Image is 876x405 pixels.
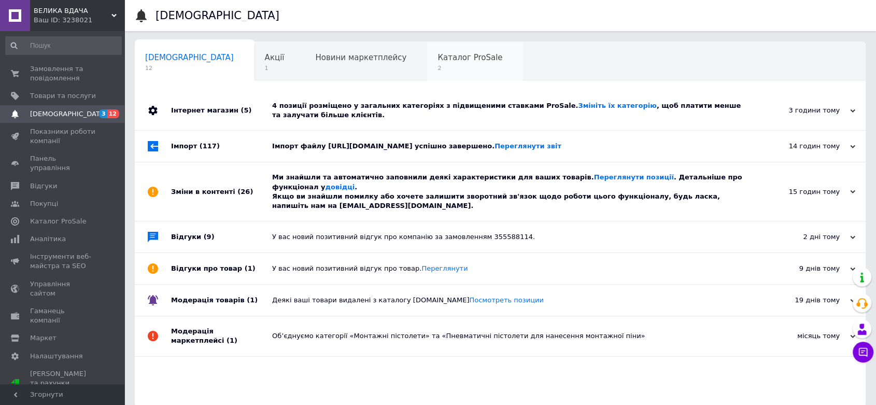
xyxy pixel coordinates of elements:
span: Відгуки [30,181,57,191]
span: (117) [200,142,220,150]
div: Деякі ваші товари видалені з каталогу [DOMAIN_NAME] [272,296,752,305]
div: 2 дні тому [752,232,855,242]
div: Відгуки [171,221,272,253]
div: У вас новий позитивний відгук про товар. [272,264,752,273]
span: [DEMOGRAPHIC_DATA] [30,109,107,119]
span: Товари та послуги [30,91,96,101]
span: 12 [145,64,234,72]
span: Замовлення та повідомлення [30,64,96,83]
span: 1 [265,64,285,72]
span: Новини маркетплейсу [315,53,406,62]
div: Імпорт [171,131,272,162]
span: (1) [247,296,258,304]
a: Переглянути звіт [494,142,561,150]
span: Гаманець компанії [30,306,96,325]
div: Відгуки про товар [171,253,272,284]
div: У вас новий позитивний відгук про компанію за замовленням 355588114. [272,232,752,242]
div: 4 позиції розміщено у загальних категоріях з підвищеними ставками ProSale. , щоб платити менше та... [272,101,752,120]
span: ВЕЛИКА ВДАЧА [34,6,111,16]
div: 9 днів тому [752,264,855,273]
span: (1) [245,264,256,272]
span: Покупці [30,199,58,208]
div: 3 години тому [752,106,855,115]
div: Інтернет магазин [171,91,272,130]
span: Інструменти веб-майстра та SEO [30,252,96,271]
a: Змініть їх категорію [578,102,656,109]
span: Управління сайтом [30,280,96,298]
div: 15 годин тому [752,187,855,197]
span: Показники роботи компанії [30,127,96,146]
button: Чат з покупцем [853,342,873,362]
input: Пошук [5,36,122,55]
a: Посмотреть позиции [469,296,543,304]
span: Аналітика [30,234,66,244]
span: (1) [227,337,237,344]
div: Ваш ID: 3238021 [34,16,124,25]
span: Акції [265,53,285,62]
div: місяць тому [752,331,855,341]
span: (26) [237,188,253,195]
span: Каталог ProSale [30,217,86,226]
a: Переглянути позиції [594,173,674,181]
div: 14 годин тому [752,142,855,151]
div: Модерація маркетплейсі [171,316,272,356]
div: Імпорт файлу [URL][DOMAIN_NAME] успішно завершено. [272,142,752,151]
span: [DEMOGRAPHIC_DATA] [145,53,234,62]
div: Об’єднуємо категорії «Монтажні пістолети» та «Пневматичні пістолети для нанесення монтажної піни» [272,331,752,341]
div: Зміни в контенті [171,162,272,221]
span: Налаштування [30,352,83,361]
span: 2 [437,64,502,72]
span: [PERSON_NAME] та рахунки [30,369,96,398]
div: 19 днів тому [752,296,855,305]
div: Модерація товарів [171,285,272,316]
span: (5) [241,106,251,114]
span: 12 [107,109,119,118]
span: 3 [99,109,107,118]
span: Каталог ProSale [437,53,502,62]
span: (9) [204,233,215,241]
a: довідці [325,183,355,191]
span: Панель управління [30,154,96,173]
div: Ми знайшли та автоматично заповнили деякі характеристики для ваших товарів. . Детальніше про функ... [272,173,752,211]
span: Маркет [30,333,56,343]
h1: [DEMOGRAPHIC_DATA] [156,9,279,22]
a: Переглянути [421,264,468,272]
